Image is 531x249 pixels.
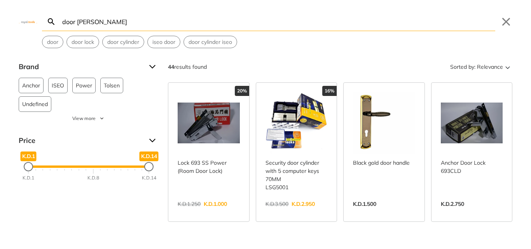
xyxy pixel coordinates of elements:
[183,36,237,48] div: Suggestion: door cylinder iseo
[47,38,58,46] span: door
[47,17,56,26] svg: Search
[152,38,175,46] span: iseo door
[142,174,156,181] div: K.D.14
[322,86,337,96] div: 16%
[72,78,96,93] button: Power
[102,36,144,48] div: Suggestion: door cylinder
[19,78,44,93] button: Anchor
[503,62,512,71] svg: Sort
[147,36,180,48] div: Suggestion: iseo door
[66,36,99,48] div: Suggestion: door lock
[72,115,96,122] span: View more
[48,78,68,93] button: ISEO
[103,36,144,48] button: Select suggestion: door cylinder
[168,63,174,70] strong: 44
[19,20,37,23] img: Close
[168,61,207,73] div: results found
[184,36,237,48] button: Select suggestion: door cylinder iseo
[72,38,94,46] span: door lock
[144,162,154,171] div: Maximum Price
[42,36,63,48] div: Suggestion: door
[19,134,143,147] span: Price
[19,96,51,112] button: Undefined
[67,36,99,48] button: Select suggestion: door lock
[189,38,232,46] span: door cylinder iseo
[76,78,92,93] span: Power
[22,97,48,111] span: Undefined
[449,61,512,73] button: Sorted by:Relevance Sort
[52,78,64,93] span: ISEO
[19,115,159,122] button: View more
[19,61,143,73] span: Brand
[42,36,63,48] button: Select suggestion: door
[22,78,40,93] span: Anchor
[87,174,99,181] div: K.D.8
[235,86,249,96] div: 20%
[107,38,139,46] span: door cylinder
[477,61,503,73] span: Relevance
[100,78,123,93] button: Tolsen
[148,36,180,48] button: Select suggestion: iseo door
[104,78,120,93] span: Tolsen
[24,162,33,171] div: Minimum Price
[23,174,34,181] div: K.D.1
[500,16,512,28] button: Close
[61,12,495,31] input: Search…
